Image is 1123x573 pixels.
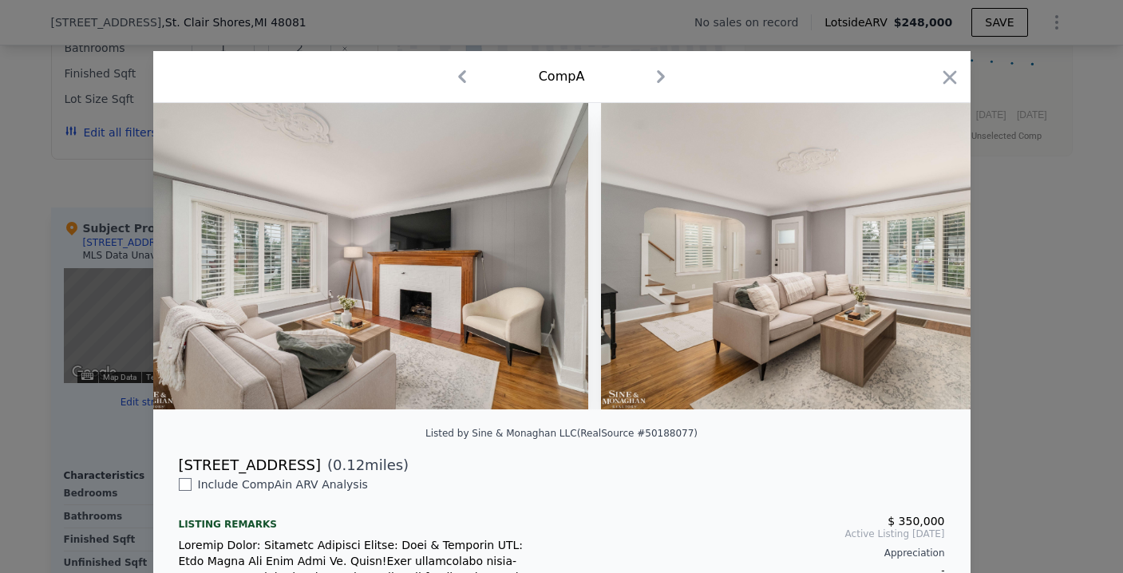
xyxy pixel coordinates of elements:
[333,456,365,473] span: 0.12
[425,428,698,439] div: Listed by Sine & Monaghan LLC (RealSource #50188077)
[575,528,945,540] span: Active Listing [DATE]
[179,454,321,476] div: [STREET_ADDRESS]
[888,515,944,528] span: $ 350,000
[179,505,549,531] div: Listing remarks
[539,67,585,86] div: Comp A
[129,103,588,409] img: Property Img
[192,478,374,491] span: Include Comp A in ARV Analysis
[601,103,1061,409] img: Property Img
[575,547,945,559] div: Appreciation
[321,454,409,476] span: ( miles)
